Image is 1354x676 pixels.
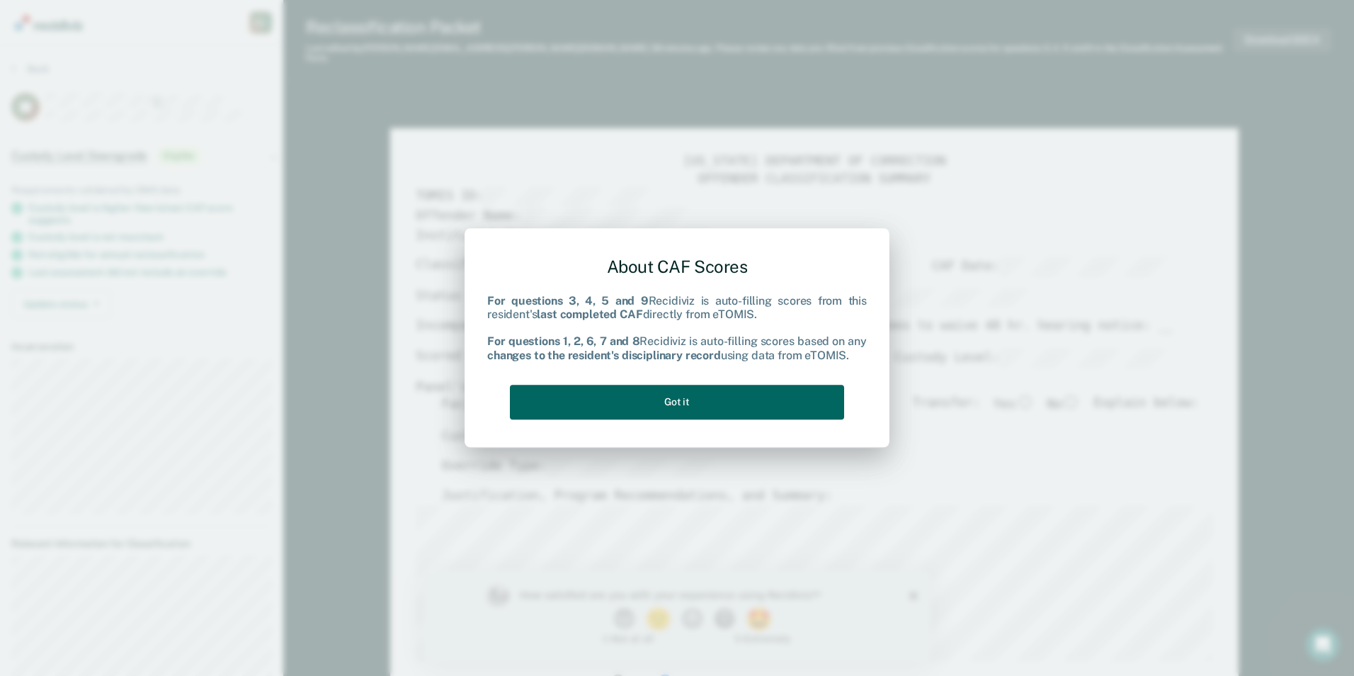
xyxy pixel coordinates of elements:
[487,349,721,362] b: changes to the resident's disciplinary record
[258,38,283,60] button: 3
[487,245,867,288] div: About CAF Scores
[96,64,230,73] div: 1 - Not at all
[96,18,423,31] div: How satisfied are you with your experience using Recidiviz?
[486,21,494,30] div: Close survey
[510,385,844,419] button: Got it
[290,38,315,60] button: 4
[487,294,649,308] b: For questions 3, 4, 5 and 9
[311,64,445,73] div: 5 - Extremely
[322,38,351,60] button: 5
[222,38,251,60] button: 2
[487,294,867,362] div: Recidiviz is auto-filling scores from this resident's directly from eTOMIS. Recidiviz is auto-fil...
[190,38,215,60] button: 1
[487,335,639,349] b: For questions 1, 2, 6, 7 and 8
[62,14,85,37] img: Profile image for Kim
[537,308,642,321] b: last completed CAF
